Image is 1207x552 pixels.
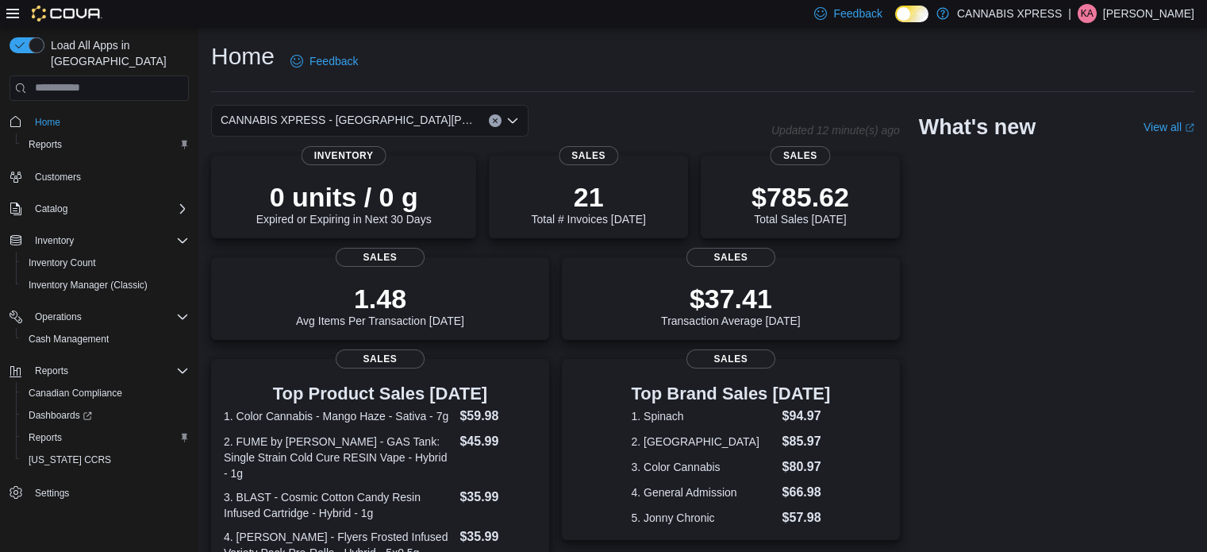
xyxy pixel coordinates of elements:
svg: External link [1185,123,1194,133]
dd: $57.98 [782,508,831,527]
dt: 2. FUME by [PERSON_NAME] - GAS Tank: Single Strain Cold Cure RESIN Vape - Hybrid - 1g [224,434,453,481]
input: Dark Mode [895,6,928,22]
span: Dark Mode [895,22,896,23]
span: Reports [22,428,189,447]
button: Catalog [3,198,195,220]
span: Sales [686,349,775,369]
span: Sales [771,146,830,165]
p: CANNABIS XPRESS [957,4,1062,23]
button: Reports [29,361,75,380]
span: Customers [35,171,81,183]
h3: Top Brand Sales [DATE] [632,384,831,403]
span: Feedback [833,6,882,21]
dd: $80.97 [782,457,831,477]
p: | [1068,4,1071,23]
dd: $85.97 [782,432,831,451]
span: [US_STATE] CCRS [29,454,111,466]
div: Transaction Average [DATE] [661,283,801,327]
span: Customers [29,167,189,187]
h1: Home [211,41,275,72]
a: View allExternal link [1144,121,1194,133]
p: $37.41 [661,283,801,315]
p: $785.62 [751,181,849,213]
span: Home [35,116,60,129]
button: Reports [16,427,195,449]
nav: Complex example [10,104,189,546]
span: Sales [559,146,618,165]
span: Cash Management [29,333,109,345]
p: 1.48 [296,283,464,315]
span: Home [29,112,189,132]
span: Reports [29,431,62,444]
button: [US_STATE] CCRS [16,449,195,471]
h2: What's new [919,114,1036,140]
p: Updated 12 minute(s) ago [771,124,900,137]
a: Reports [22,428,68,447]
dd: $45.99 [459,432,536,451]
dd: $35.99 [459,527,536,546]
span: Settings [35,487,69,500]
button: Canadian Compliance [16,382,195,404]
div: Total # Invoices [DATE] [531,181,645,226]
dt: 4. General Admission [632,484,776,500]
span: Inventory Count [29,257,96,269]
span: Sales [686,248,775,267]
p: 21 [531,181,645,213]
span: Operations [29,307,189,326]
span: Inventory Manager (Classic) [22,276,189,295]
span: Inventory Count [22,253,189,272]
span: Inventory [35,234,74,247]
dd: $94.97 [782,407,831,426]
a: Canadian Compliance [22,384,129,403]
button: Operations [29,307,88,326]
span: Reports [29,361,189,380]
dt: 2. [GEOGRAPHIC_DATA] [632,434,776,450]
a: Feedback [284,45,364,77]
p: 0 units / 0 g [256,181,432,213]
a: Customers [29,168,87,187]
span: CANNABIS XPRESS - [GEOGRAPHIC_DATA][PERSON_NAME] ([GEOGRAPHIC_DATA]) [221,110,473,129]
button: Inventory Manager (Classic) [16,274,195,296]
span: Dashboards [22,406,189,425]
a: Dashboards [22,406,98,425]
span: Catalog [35,203,67,215]
div: Expired or Expiring in Next 30 Days [256,181,432,226]
a: Dashboards [16,404,195,427]
button: Settings [3,481,195,504]
a: Cash Management [22,330,115,349]
span: Dashboards [29,409,92,422]
button: Clear input [489,114,502,127]
dd: $59.98 [459,407,536,426]
button: Home [3,110,195,133]
span: Canadian Compliance [29,387,122,400]
button: Inventory Count [16,252,195,274]
button: Operations [3,306,195,328]
p: [PERSON_NAME] [1103,4,1194,23]
span: Inventory [302,146,386,165]
span: Cash Management [22,330,189,349]
dt: 5. Jonny Chronic [632,510,776,526]
img: Cova [32,6,102,21]
dt: 3. BLAST - Cosmic Cotton Candy Resin Infused Cartridge - Hybrid - 1g [224,489,453,521]
span: Inventory [29,231,189,250]
div: Avg Items Per Transaction [DATE] [296,283,464,327]
span: Feedback [309,53,358,69]
span: Sales [336,349,425,369]
dd: $35.99 [459,488,536,507]
span: Washington CCRS [22,450,189,469]
dt: 3. Color Cannabis [632,459,776,475]
button: Open list of options [506,114,519,127]
span: Reports [22,135,189,154]
dt: 1. Color Cannabis - Mango Haze - Sativa - 7g [224,408,453,424]
div: Total Sales [DATE] [751,181,849,226]
span: Settings [29,482,189,502]
button: Cash Management [16,328,195,350]
span: Reports [35,365,68,377]
dt: 1. Spinach [632,408,776,424]
a: Inventory Count [22,253,102,272]
a: Home [29,113,67,132]
button: Inventory [29,231,80,250]
span: Load All Apps in [GEOGRAPHIC_DATA] [44,37,189,69]
a: Settings [29,484,75,503]
span: Inventory Manager (Classic) [29,279,148,291]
